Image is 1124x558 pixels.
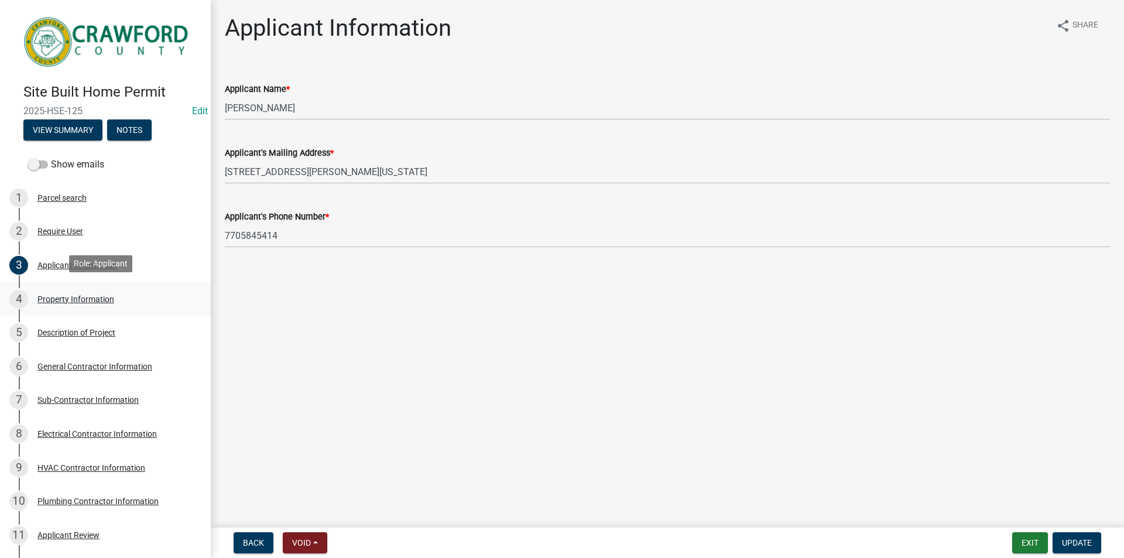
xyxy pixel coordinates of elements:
[9,492,28,511] div: 10
[9,222,28,241] div: 2
[9,357,28,376] div: 6
[28,158,104,172] label: Show emails
[283,532,327,553] button: Void
[192,105,208,117] wm-modal-confirm: Edit Application Number
[23,105,187,117] span: 2025-HSE-125
[1047,14,1108,37] button: shareShare
[37,531,100,539] div: Applicant Review
[37,328,115,337] div: Description of Project
[225,213,329,221] label: Applicant's Phone Number
[192,105,208,117] a: Edit
[9,526,28,545] div: 11
[1012,532,1048,553] button: Exit
[292,538,311,547] span: Void
[37,362,152,371] div: General Contractor Information
[23,12,192,71] img: Crawford County, Georgia
[1072,19,1098,33] span: Share
[9,323,28,342] div: 5
[1053,532,1101,553] button: Update
[23,126,102,135] wm-modal-confirm: Summary
[9,458,28,477] div: 9
[107,126,152,135] wm-modal-confirm: Notes
[1062,538,1092,547] span: Update
[37,430,157,438] div: Electrical Contractor Information
[225,14,451,42] h1: Applicant Information
[23,119,102,141] button: View Summary
[37,194,87,202] div: Parcel search
[9,425,28,443] div: 8
[225,85,290,94] label: Applicant Name
[9,391,28,409] div: 7
[23,84,201,101] h4: Site Built Home Permit
[37,497,159,505] div: Plumbing Contractor Information
[9,256,28,275] div: 3
[9,290,28,309] div: 4
[1056,19,1070,33] i: share
[234,532,273,553] button: Back
[107,119,152,141] button: Notes
[37,464,145,472] div: HVAC Contractor Information
[69,255,132,272] div: Role: Applicant
[9,189,28,207] div: 1
[37,261,117,269] div: Applicant Information
[243,538,264,547] span: Back
[37,295,114,303] div: Property Information
[37,227,83,235] div: Require User
[225,149,334,158] label: Applicant's Mailing Address
[37,396,139,404] div: Sub-Contractor Information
